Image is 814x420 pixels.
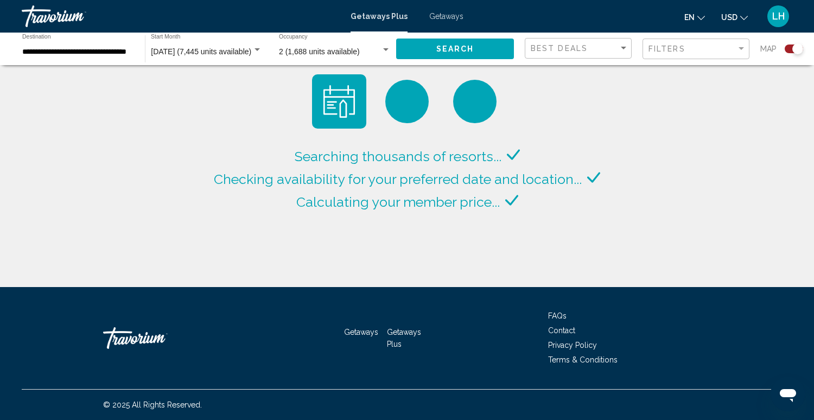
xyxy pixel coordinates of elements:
[387,328,421,348] a: Getaways Plus
[214,171,582,187] span: Checking availability for your preferred date and location...
[151,47,251,56] span: [DATE] (7,445 units available)
[531,44,588,53] span: Best Deals
[721,9,748,25] button: Change currency
[429,12,463,21] a: Getaways
[396,39,514,59] button: Search
[531,44,628,53] mat-select: Sort by
[548,341,597,349] a: Privacy Policy
[548,326,575,335] a: Contact
[103,400,202,409] span: © 2025 All Rights Reserved.
[436,45,474,54] span: Search
[643,38,749,60] button: Filter
[721,13,737,22] span: USD
[296,194,500,210] span: Calculating your member price...
[279,47,360,56] span: 2 (1,688 units available)
[344,328,378,336] a: Getaways
[764,5,792,28] button: User Menu
[22,5,340,27] a: Travorium
[771,377,805,411] iframe: Button to launch messaging window
[648,44,685,53] span: Filters
[548,311,567,320] a: FAQs
[772,11,785,22] span: LH
[103,322,212,354] a: Travorium
[295,148,501,164] span: Searching thousands of resorts...
[760,41,777,56] span: Map
[351,12,408,21] a: Getaways Plus
[684,9,705,25] button: Change language
[684,13,695,22] span: en
[548,355,618,364] a: Terms & Conditions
